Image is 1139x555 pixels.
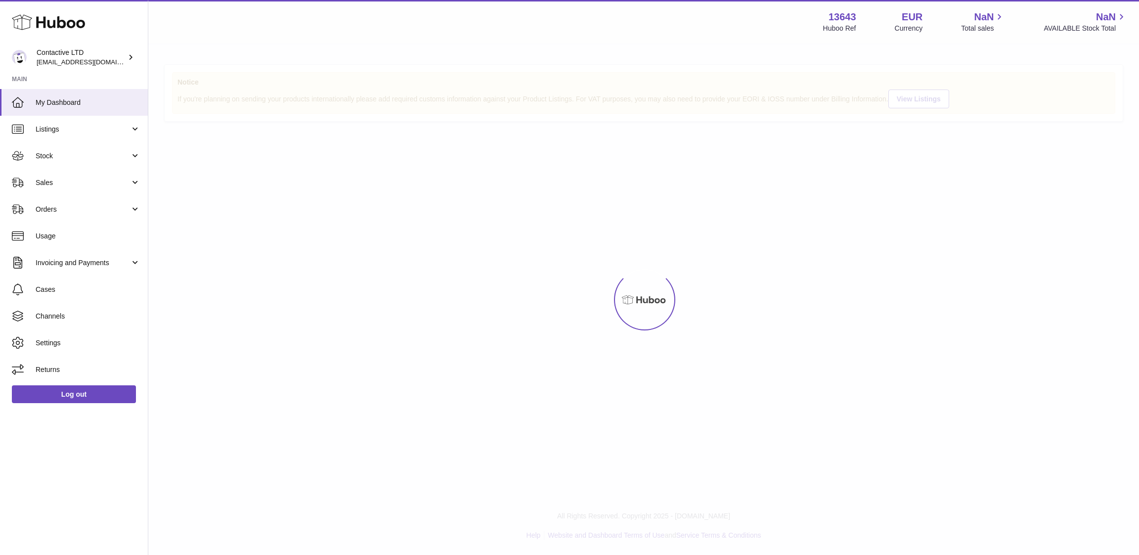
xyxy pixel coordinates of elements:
[36,258,130,268] span: Invoicing and Payments
[823,24,856,33] div: Huboo Ref
[36,285,140,294] span: Cases
[12,385,136,403] a: Log out
[12,50,27,65] img: soul@SOWLhome.com
[829,10,856,24] strong: 13643
[902,10,922,24] strong: EUR
[36,312,140,321] span: Channels
[36,178,130,187] span: Sales
[1044,24,1127,33] span: AVAILABLE Stock Total
[961,24,1005,33] span: Total sales
[36,365,140,374] span: Returns
[895,24,923,33] div: Currency
[37,48,126,67] div: Contactive LTD
[1096,10,1116,24] span: NaN
[36,205,130,214] span: Orders
[961,10,1005,33] a: NaN Total sales
[36,98,140,107] span: My Dashboard
[36,125,130,134] span: Listings
[1044,10,1127,33] a: NaN AVAILABLE Stock Total
[36,231,140,241] span: Usage
[36,338,140,348] span: Settings
[36,151,130,161] span: Stock
[37,58,145,66] span: [EMAIL_ADDRESS][DOMAIN_NAME]
[974,10,994,24] span: NaN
